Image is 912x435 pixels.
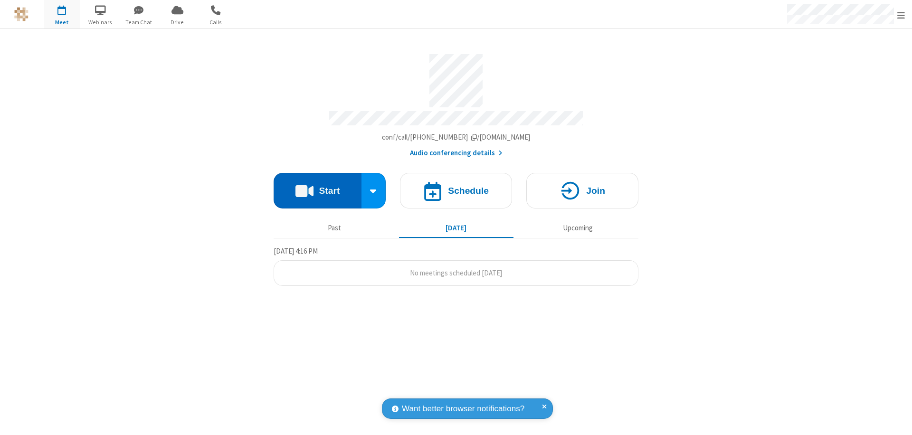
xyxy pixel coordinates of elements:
[382,132,531,143] button: Copy my meeting room linkCopy my meeting room link
[521,219,635,237] button: Upcoming
[382,132,531,142] span: Copy my meeting room link
[400,173,512,208] button: Schedule
[410,148,503,159] button: Audio conferencing details
[888,410,905,428] iframe: Chat
[277,219,392,237] button: Past
[319,186,340,195] h4: Start
[448,186,489,195] h4: Schedule
[121,18,157,27] span: Team Chat
[83,18,118,27] span: Webinars
[44,18,80,27] span: Meet
[274,173,361,208] button: Start
[410,268,502,277] span: No meetings scheduled [DATE]
[361,173,386,208] div: Start conference options
[274,246,638,286] section: Today's Meetings
[160,18,195,27] span: Drive
[274,47,638,159] section: Account details
[198,18,234,27] span: Calls
[586,186,605,195] h4: Join
[399,219,513,237] button: [DATE]
[402,403,524,415] span: Want better browser notifications?
[14,7,28,21] img: QA Selenium DO NOT DELETE OR CHANGE
[274,246,318,255] span: [DATE] 4:16 PM
[526,173,638,208] button: Join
